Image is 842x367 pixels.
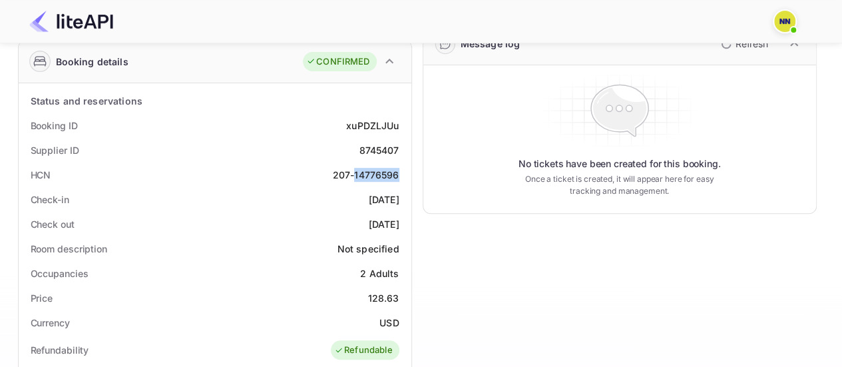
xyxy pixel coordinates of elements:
div: 2 Adults [360,266,399,280]
img: N/A N/A [774,11,795,32]
p: Refresh [736,37,768,51]
div: Refundable [334,344,393,357]
div: CONFIRMED [306,55,369,69]
div: xuPDZLJUu [346,119,399,133]
div: HCN [31,168,51,182]
div: Not specified [337,242,399,256]
div: USD [379,316,399,330]
div: Message log [461,37,521,51]
div: Check out [31,217,75,231]
div: Currency [31,316,70,330]
div: Status and reservations [31,94,142,108]
div: Booking ID [31,119,78,133]
div: Supplier ID [31,143,79,157]
div: 128.63 [368,291,399,305]
div: Booking details [56,55,128,69]
div: Room description [31,242,107,256]
div: [DATE] [369,217,399,231]
div: 207-14776596 [333,168,399,182]
div: Check-in [31,192,69,206]
img: LiteAPI Logo [29,11,113,32]
button: Refresh [713,33,773,55]
p: No tickets have been created for this booking. [519,157,721,171]
div: Occupancies [31,266,89,280]
div: Refundability [31,343,89,357]
div: [DATE] [369,192,399,206]
div: Price [31,291,53,305]
div: 8745407 [359,143,399,157]
p: Once a ticket is created, it will appear here for easy tracking and management. [515,173,725,197]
